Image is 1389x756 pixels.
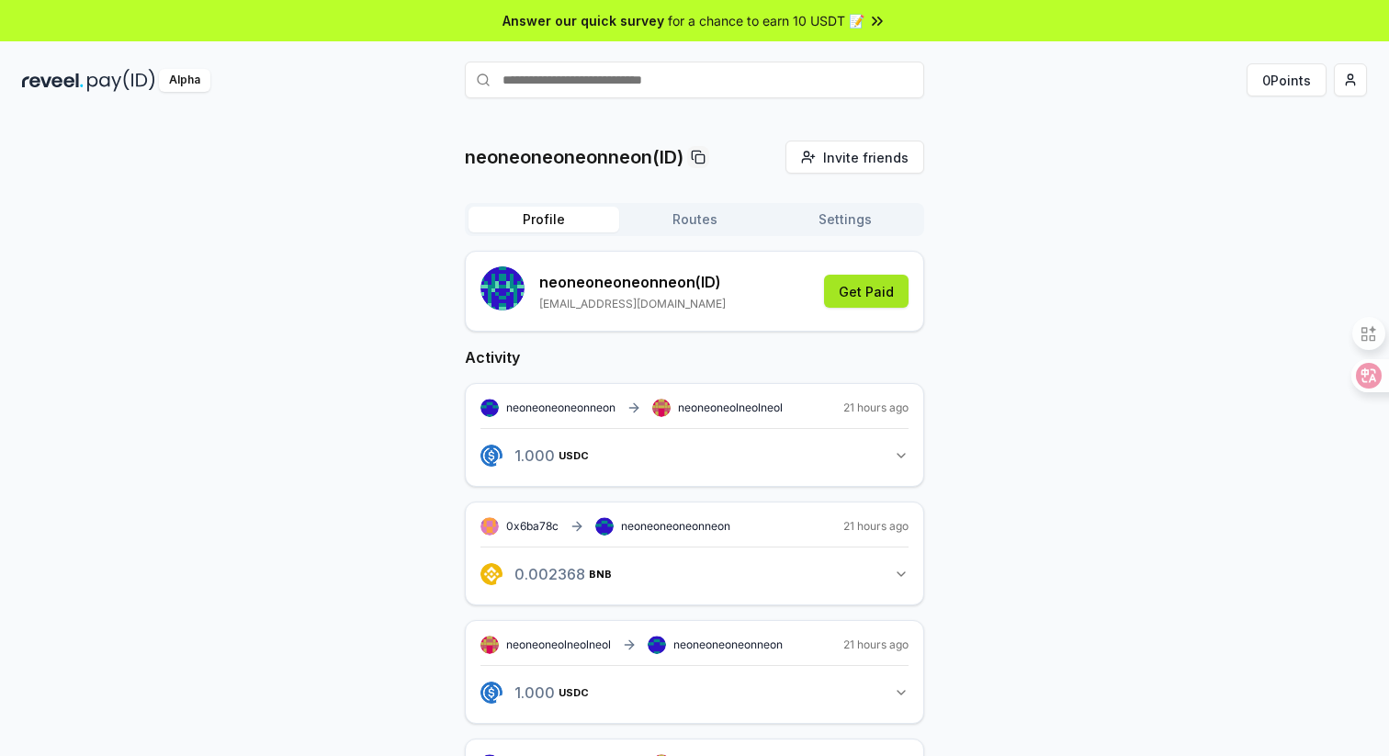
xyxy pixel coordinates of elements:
button: 1.000USDC [480,440,909,471]
span: Invite friends [823,148,909,167]
p: neoneoneoneonneon (ID) [539,271,726,293]
img: logo.png [480,563,503,585]
span: neoneoneoneonneon [673,638,783,652]
span: Answer our quick survey [503,11,664,30]
span: 21 hours ago [843,638,909,652]
span: USDC [559,450,589,461]
div: Alpha [159,69,210,92]
span: neoneoneolneolneol [506,638,611,652]
span: USDC [559,687,589,698]
button: 0Points [1247,63,1327,96]
span: neoneoneoneonneon [621,519,730,534]
button: Get Paid [824,275,909,308]
span: for a chance to earn 10 USDT 📝 [668,11,864,30]
img: reveel_dark [22,69,84,92]
span: neoneoneoneonneon [506,401,615,415]
img: logo.png [480,445,503,467]
p: neoneoneoneonneon(ID) [465,144,683,170]
button: 0.002368BNB [480,559,909,590]
button: Routes [619,207,770,232]
button: Settings [770,207,920,232]
button: Profile [469,207,619,232]
img: pay_id [87,69,155,92]
img: logo.png [480,682,503,704]
span: 21 hours ago [843,401,909,415]
button: Invite friends [785,141,924,174]
span: neoneoneolneolneol [678,401,783,415]
p: [EMAIL_ADDRESS][DOMAIN_NAME] [539,297,726,311]
button: 1.000USDC [480,677,909,708]
span: 0x6ba78c [506,519,559,533]
h2: Activity [465,346,924,368]
span: 21 hours ago [843,519,909,534]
